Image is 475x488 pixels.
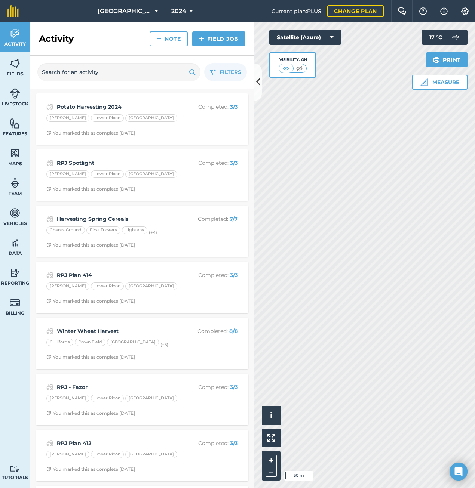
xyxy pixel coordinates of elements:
img: Clock with arrow pointing clockwise [46,186,51,191]
strong: 3 / 3 [230,384,238,390]
a: Note [150,31,188,46]
strong: RPJ Spotlight [57,159,175,167]
a: Potato Harvesting 2024Completed: 3/3[PERSON_NAME]Lower Rixon[GEOGRAPHIC_DATA]Clock with arrow poi... [40,98,244,140]
img: svg+xml;base64,PHN2ZyB4bWxucz0iaHR0cDovL3d3dy53My5vcmcvMjAwMC9zdmciIHdpZHRoPSIxOSIgaGVpZ2h0PSIyNC... [189,68,196,77]
span: 17 ° C [429,30,442,45]
img: svg+xml;base64,PHN2ZyB4bWxucz0iaHR0cDovL3d3dy53My5vcmcvMjAwMC9zdmciIHdpZHRoPSI1NiIgaGVpZ2h0PSI2MC... [10,118,20,129]
strong: 3 / 3 [230,160,238,166]
a: RPJ - FazorCompleted: 3/3[PERSON_NAME]Lower Rixon[GEOGRAPHIC_DATA]Clock with arrow pointing clock... [40,378,244,421]
img: svg+xml;base64,PD94bWwgdmVyc2lvbj0iMS4wIiBlbmNvZGluZz0idXRmLTgiPz4KPCEtLSBHZW5lcmF0b3I6IEFkb2JlIE... [46,439,53,448]
span: 2024 [171,7,186,16]
img: Ruler icon [420,78,428,86]
span: i [270,411,272,420]
strong: RPJ - Fazor [57,383,175,391]
div: Lower Rixon [91,395,124,402]
a: RPJ Plan 414Completed: 3/3[PERSON_NAME]Lower Rixon[GEOGRAPHIC_DATA]Clock with arrow pointing cloc... [40,266,244,309]
img: svg+xml;base64,PD94bWwgdmVyc2lvbj0iMS4wIiBlbmNvZGluZz0idXRmLTgiPz4KPCEtLSBHZW5lcmF0b3I6IEFkb2JlIE... [10,267,20,278]
img: svg+xml;base64,PD94bWwgdmVyc2lvbj0iMS4wIiBlbmNvZGluZz0idXRmLTgiPz4KPCEtLSBHZW5lcmF0b3I6IEFkb2JlIE... [10,297,20,308]
div: [GEOGRAPHIC_DATA] [125,451,177,458]
strong: Harvesting Spring Cereals [57,215,175,223]
img: Clock with arrow pointing clockwise [46,299,51,303]
strong: 3 / 3 [230,440,238,447]
img: svg+xml;base64,PHN2ZyB4bWxucz0iaHR0cDovL3d3dy53My5vcmcvMjAwMC9zdmciIHdpZHRoPSI1MCIgaGVpZ2h0PSI0MC... [281,65,291,72]
a: Field Job [192,31,245,46]
h2: Activity [39,33,74,45]
div: Lower Rixon [91,451,124,458]
div: [GEOGRAPHIC_DATA] [125,395,177,402]
div: Down Field [75,339,105,346]
a: Change plan [327,5,384,17]
div: [GEOGRAPHIC_DATA] [125,282,177,290]
div: [GEOGRAPHIC_DATA] [107,339,159,346]
strong: RPJ Plan 414 [57,271,175,279]
div: [PERSON_NAME] [46,114,89,122]
img: svg+xml;base64,PHN2ZyB4bWxucz0iaHR0cDovL3d3dy53My5vcmcvMjAwMC9zdmciIHdpZHRoPSIxOSIgaGVpZ2h0PSIyNC... [433,55,440,64]
a: RPJ Plan 412Completed: 3/3[PERSON_NAME]Lower Rixon[GEOGRAPHIC_DATA]Clock with arrow pointing cloc... [40,434,244,477]
div: Lower Rixon [91,282,124,290]
div: Cullifords [46,339,73,346]
input: Search for an activity [37,63,200,81]
img: svg+xml;base64,PHN2ZyB4bWxucz0iaHR0cDovL3d3dy53My5vcmcvMjAwMC9zdmciIHdpZHRoPSIxNCIgaGVpZ2h0PSIyNC... [156,34,162,43]
button: i [262,406,281,425]
img: Four arrows, one pointing top left, one top right, one bottom right and the last bottom left [267,434,275,442]
p: Completed : [178,439,238,447]
button: Print [426,52,468,67]
p: Completed : [178,215,238,223]
img: svg+xml;base64,PD94bWwgdmVyc2lvbj0iMS4wIiBlbmNvZGluZz0idXRmLTgiPz4KPCEtLSBHZW5lcmF0b3I6IEFkb2JlIE... [46,383,53,392]
img: svg+xml;base64,PD94bWwgdmVyc2lvbj0iMS4wIiBlbmNvZGluZz0idXRmLTgiPz4KPCEtLSBHZW5lcmF0b3I6IEFkb2JlIE... [46,327,53,336]
div: First Tuckers [86,226,120,234]
div: [PERSON_NAME] [46,282,89,290]
div: Lower Rixon [91,170,124,178]
img: svg+xml;base64,PD94bWwgdmVyc2lvbj0iMS4wIiBlbmNvZGluZz0idXRmLTgiPz4KPCEtLSBHZW5lcmF0b3I6IEFkb2JlIE... [10,237,20,248]
a: Winter Wheat HarvestCompleted: 8/8CullifordsDown Field[GEOGRAPHIC_DATA](+5)Clock with arrow point... [40,322,244,365]
div: You marked this as complete [DATE] [46,410,135,416]
img: svg+xml;base64,PD94bWwgdmVyc2lvbj0iMS4wIiBlbmNvZGluZz0idXRmLTgiPz4KPCEtLSBHZW5lcmF0b3I6IEFkb2JlIE... [46,158,53,167]
small: (+ 5 ) [160,342,168,347]
strong: RPJ Plan 412 [57,439,175,447]
div: [PERSON_NAME] [46,451,89,458]
div: [PERSON_NAME] [46,170,89,178]
img: svg+xml;base64,PD94bWwgdmVyc2lvbj0iMS4wIiBlbmNvZGluZz0idXRmLTgiPz4KPCEtLSBHZW5lcmF0b3I6IEFkb2JlIE... [10,466,20,473]
img: Clock with arrow pointing clockwise [46,243,51,247]
strong: Winter Wheat Harvest [57,327,175,335]
div: [GEOGRAPHIC_DATA] [125,170,177,178]
a: RPJ SpotlightCompleted: 3/3[PERSON_NAME]Lower Rixon[GEOGRAPHIC_DATA]Clock with arrow pointing clo... [40,154,244,197]
img: Clock with arrow pointing clockwise [46,130,51,135]
img: A cog icon [460,7,469,15]
img: fieldmargin Logo [7,5,19,17]
button: 17 °C [422,30,468,45]
div: [PERSON_NAME] [46,395,89,402]
p: Completed : [178,271,238,279]
img: svg+xml;base64,PD94bWwgdmVyc2lvbj0iMS4wIiBlbmNvZGluZz0idXRmLTgiPz4KPCEtLSBHZW5lcmF0b3I6IEFkb2JlIE... [10,28,20,39]
strong: 8 / 8 [229,328,238,334]
img: svg+xml;base64,PD94bWwgdmVyc2lvbj0iMS4wIiBlbmNvZGluZz0idXRmLTgiPz4KPCEtLSBHZW5lcmF0b3I6IEFkb2JlIE... [46,102,53,111]
div: You marked this as complete [DATE] [46,242,135,248]
p: Completed : [178,383,238,391]
button: – [266,466,277,477]
small: (+ 4 ) [149,230,157,235]
img: svg+xml;base64,PD94bWwgdmVyc2lvbj0iMS4wIiBlbmNvZGluZz0idXRmLTgiPz4KPCEtLSBHZW5lcmF0b3I6IEFkb2JlIE... [46,214,53,223]
img: Clock with arrow pointing clockwise [46,355,51,359]
div: Lightens [122,226,147,234]
p: Completed : [178,159,238,167]
p: Completed : [178,327,238,335]
img: svg+xml;base64,PHN2ZyB4bWxucz0iaHR0cDovL3d3dy53My5vcmcvMjAwMC9zdmciIHdpZHRoPSI1MCIgaGVpZ2h0PSI0MC... [295,65,304,72]
button: Satellite (Azure) [269,30,341,45]
span: Current plan : PLUS [272,7,321,15]
div: Lower Rixon [91,114,124,122]
img: Clock with arrow pointing clockwise [46,411,51,416]
p: Completed : [178,103,238,111]
img: svg+xml;base64,PD94bWwgdmVyc2lvbj0iMS4wIiBlbmNvZGluZz0idXRmLTgiPz4KPCEtLSBHZW5lcmF0b3I6IEFkb2JlIE... [10,88,20,99]
strong: 3 / 3 [230,272,238,278]
div: Open Intercom Messenger [450,463,468,481]
img: svg+xml;base64,PHN2ZyB4bWxucz0iaHR0cDovL3d3dy53My5vcmcvMjAwMC9zdmciIHdpZHRoPSIxNCIgaGVpZ2h0PSIyNC... [199,34,204,43]
span: Filters [220,68,241,76]
div: Visibility: On [279,57,307,63]
img: svg+xml;base64,PD94bWwgdmVyc2lvbj0iMS4wIiBlbmNvZGluZz0idXRmLTgiPz4KPCEtLSBHZW5lcmF0b3I6IEFkb2JlIE... [10,177,20,189]
button: + [266,455,277,466]
img: svg+xml;base64,PD94bWwgdmVyc2lvbj0iMS4wIiBlbmNvZGluZz0idXRmLTgiPz4KPCEtLSBHZW5lcmF0b3I6IEFkb2JlIE... [46,271,53,279]
strong: 3 / 3 [230,104,238,110]
div: You marked this as complete [DATE] [46,186,135,192]
div: You marked this as complete [DATE] [46,466,135,472]
div: You marked this as complete [DATE] [46,298,135,304]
